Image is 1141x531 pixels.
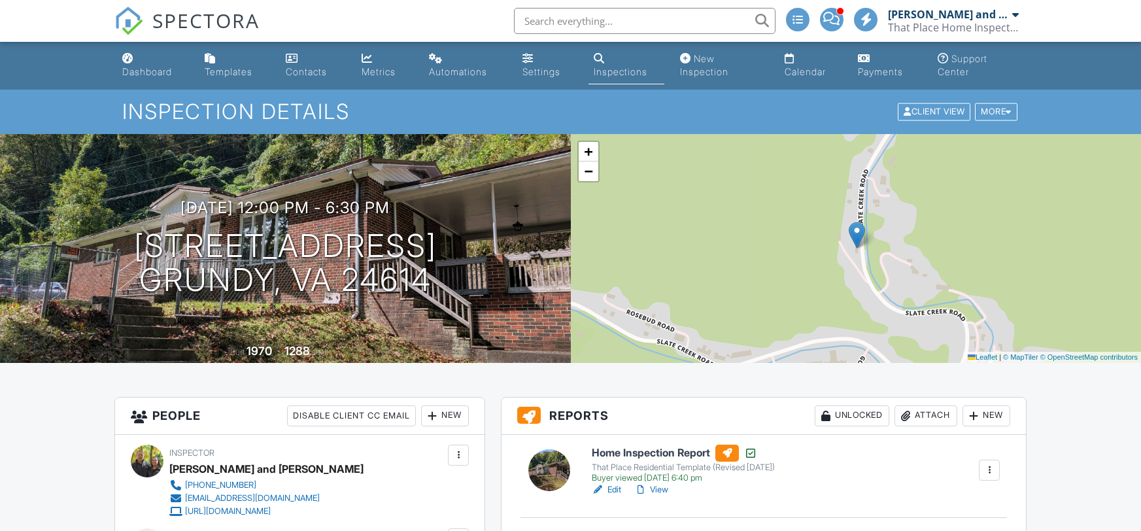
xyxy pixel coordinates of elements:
[592,473,775,483] div: Buyer viewed [DATE] 6:40 pm
[962,405,1010,426] div: New
[185,506,271,517] div: [URL][DOMAIN_NAME]
[169,505,353,518] a: [URL][DOMAIN_NAME]
[356,47,413,84] a: Metrics
[896,106,974,116] a: Client View
[849,222,865,248] img: Marker
[858,66,903,77] div: Payments
[815,405,889,426] div: Unlocked
[122,66,172,77] div: Dashboard
[205,66,252,77] div: Templates
[968,353,997,361] a: Leaflet
[134,229,437,298] h1: [STREET_ADDRESS] Grundy, VA 24614
[1003,353,1038,361] a: © MapTiler
[975,103,1017,121] div: More
[286,66,327,77] div: Contacts
[888,21,1019,34] div: That Place Home Inspections, LLC
[281,47,346,84] a: Contacts
[592,462,775,473] div: That Place Residential Template (Revised [DATE])
[584,163,592,179] span: −
[675,47,769,84] a: New Inspection
[421,405,469,426] div: New
[579,162,598,181] a: Zoom out
[894,405,957,426] div: Attach
[999,353,1001,361] span: |
[588,47,664,84] a: Inspections
[680,53,728,77] div: New Inspection
[932,47,1025,84] a: Support Center
[429,66,487,77] div: Automations
[779,47,842,84] a: Calendar
[114,18,260,45] a: SPECTORA
[169,459,364,479] div: [PERSON_NAME] and [PERSON_NAME]
[287,405,416,426] div: Disable Client CC Email
[117,47,190,84] a: Dashboard
[362,66,396,77] div: Metrics
[853,47,922,84] a: Payments
[592,483,621,496] a: Edit
[888,8,1009,21] div: [PERSON_NAME] and [PERSON_NAME]
[247,344,272,358] div: 1970
[424,47,507,84] a: Automations (Advanced)
[180,199,390,216] h3: [DATE] 12:00 pm - 6:30 pm
[594,66,647,77] div: Inspections
[522,66,560,77] div: Settings
[898,103,970,121] div: Client View
[115,398,485,435] h3: People
[185,480,256,490] div: [PHONE_NUMBER]
[502,398,1026,435] h3: Reports
[579,142,598,162] a: Zoom in
[284,344,310,358] div: 1288
[592,445,775,462] h6: Home Inspection Report
[230,347,245,357] span: Built
[169,448,214,458] span: Inspector
[169,479,353,492] a: [PHONE_NUMBER]
[517,47,578,84] a: Settings
[114,7,143,35] img: The Best Home Inspection Software - Spectora
[169,492,353,505] a: [EMAIL_ADDRESS][DOMAIN_NAME]
[634,483,668,496] a: View
[152,7,260,34] span: SPECTORA
[592,445,775,484] a: Home Inspection Report That Place Residential Template (Revised [DATE]) Buyer viewed [DATE] 6:40 pm
[938,53,987,77] div: Support Center
[1040,353,1138,361] a: © OpenStreetMap contributors
[514,8,775,34] input: Search everything...
[185,493,320,504] div: [EMAIL_ADDRESS][DOMAIN_NAME]
[312,347,330,357] span: sq. ft.
[785,66,826,77] div: Calendar
[584,143,592,160] span: +
[122,100,1018,123] h1: Inspection Details
[199,47,270,84] a: Templates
